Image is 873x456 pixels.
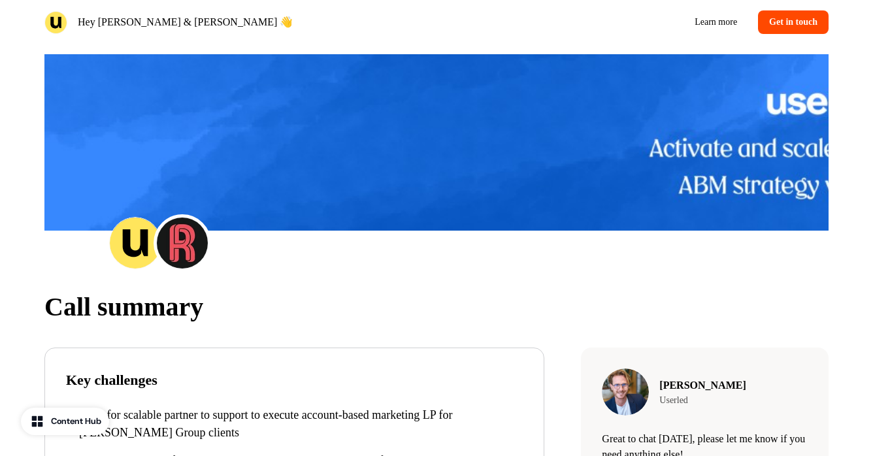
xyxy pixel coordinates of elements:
p: Key challenges [66,369,523,391]
a: Learn more [684,10,748,34]
a: Get in touch [758,10,829,34]
p: Call summary [44,287,829,327]
h1: [PERSON_NAME] [659,378,746,393]
p: Need for scalable partner to support to execute account-based marketing LP for [PERSON_NAME] Grou... [79,406,523,442]
button: Content Hub [21,408,109,435]
p: Hey [PERSON_NAME] & [PERSON_NAME] 👋 [78,14,293,30]
div: Content Hub [51,415,101,428]
p: Userled [659,393,746,407]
